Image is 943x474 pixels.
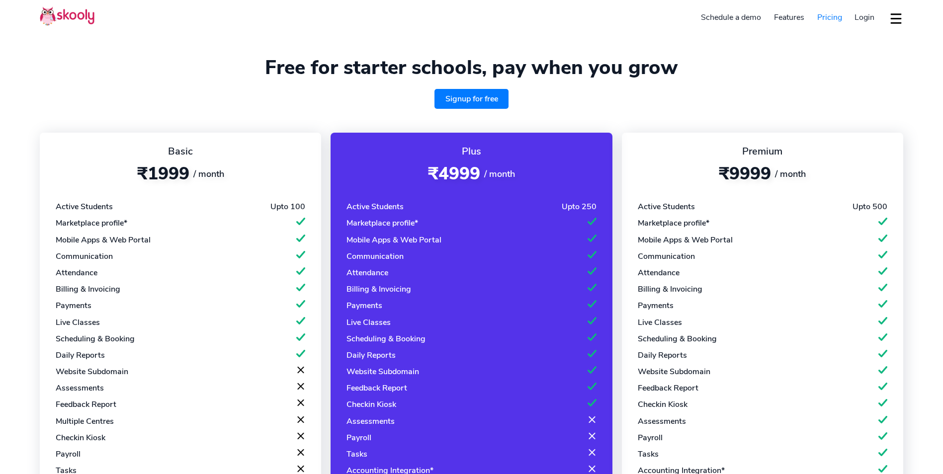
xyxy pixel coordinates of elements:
[484,168,515,180] span: / month
[638,333,717,344] div: Scheduling & Booking
[346,251,404,262] div: Communication
[562,201,597,212] div: Upto 250
[346,218,418,229] div: Marketplace profile*
[56,201,113,212] div: Active Students
[56,235,151,245] div: Mobile Apps & Web Portal
[346,284,411,295] div: Billing & Invoicing
[56,251,113,262] div: Communication
[638,267,680,278] div: Attendance
[848,9,881,25] a: Login
[56,383,104,394] div: Assessments
[270,201,305,212] div: Upto 100
[56,432,105,443] div: Checkin Kiosk
[56,300,91,311] div: Payments
[346,383,407,394] div: Feedback Report
[346,300,382,311] div: Payments
[137,162,189,185] span: ₹1999
[56,350,105,361] div: Daily Reports
[346,416,395,427] div: Assessments
[193,168,224,180] span: / month
[638,235,733,245] div: Mobile Apps & Web Portal
[56,218,127,229] div: Marketplace profile*
[695,9,768,25] a: Schedule a demo
[638,218,709,229] div: Marketplace profile*
[638,383,698,394] div: Feedback Report
[889,7,903,30] button: dropdown menu
[638,416,686,427] div: Assessments
[638,284,702,295] div: Billing & Invoicing
[346,366,419,377] div: Website Subdomain
[346,267,388,278] div: Attendance
[768,9,811,25] a: Features
[56,449,81,460] div: Payroll
[638,399,687,410] div: Checkin Kiosk
[853,201,887,212] div: Upto 500
[638,251,695,262] div: Communication
[56,399,116,410] div: Feedback Report
[638,201,695,212] div: Active Students
[434,89,509,109] a: Signup for free
[346,350,396,361] div: Daily Reports
[346,201,404,212] div: Active Students
[638,366,710,377] div: Website Subdomain
[346,432,371,443] div: Payroll
[346,399,396,410] div: Checkin Kiosk
[346,235,441,245] div: Mobile Apps & Web Portal
[638,145,887,158] div: Premium
[811,9,849,25] a: Pricing
[638,300,674,311] div: Payments
[56,267,97,278] div: Attendance
[40,6,94,26] img: Skooly
[346,317,391,328] div: Live Classes
[346,449,367,460] div: Tasks
[855,12,874,23] span: Login
[638,350,687,361] div: Daily Reports
[346,333,426,344] div: Scheduling & Booking
[775,168,806,180] span: / month
[40,56,903,79] h1: Free for starter schools, pay when you grow
[56,284,120,295] div: Billing & Invoicing
[428,162,480,185] span: ₹4999
[56,416,114,427] div: Multiple Centres
[719,162,771,185] span: ₹9999
[817,12,842,23] span: Pricing
[56,145,305,158] div: Basic
[56,317,100,328] div: Live Classes
[638,317,682,328] div: Live Classes
[638,449,659,460] div: Tasks
[56,333,135,344] div: Scheduling & Booking
[56,366,128,377] div: Website Subdomain
[638,432,663,443] div: Payroll
[346,145,596,158] div: Plus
